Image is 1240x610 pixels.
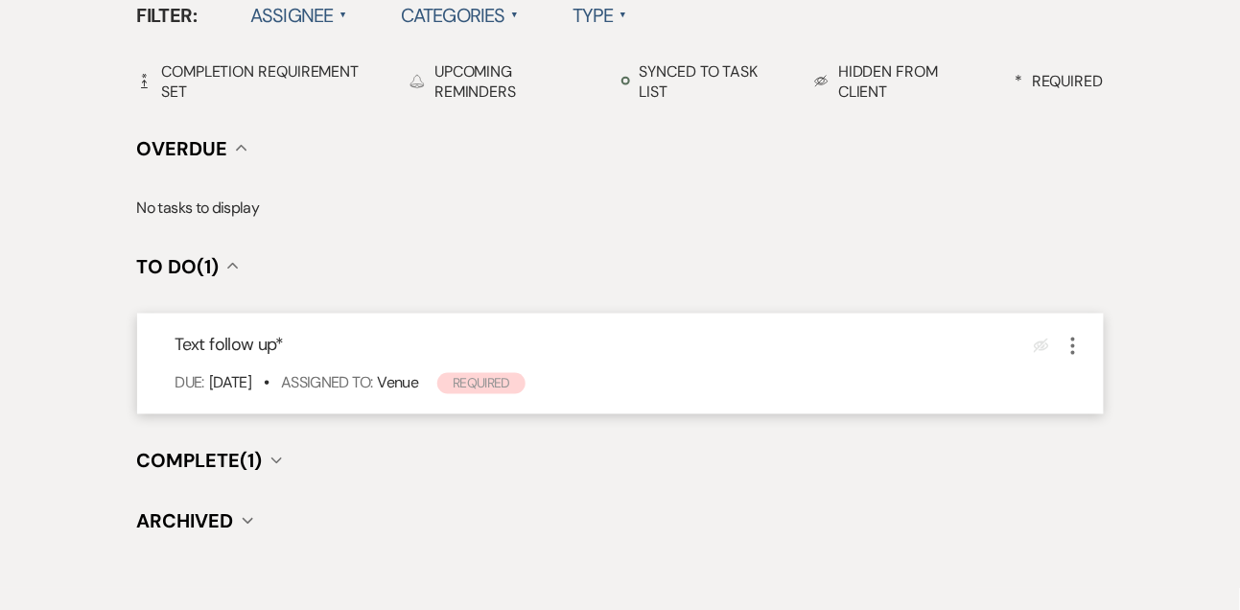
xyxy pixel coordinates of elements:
span: Venue [377,373,418,393]
span: To Do (1) [137,254,220,279]
div: Required [1015,71,1103,91]
span: Complete (1) [137,449,263,474]
div: Upcoming Reminders [409,61,593,102]
div: Completion Requirement Set [137,61,383,102]
button: Complete(1) [137,452,282,471]
span: ▲ [620,8,627,23]
button: Archived [137,512,253,531]
span: Due: [175,373,204,393]
button: Overdue [137,139,247,158]
button: To Do(1) [137,257,239,276]
span: Archived [137,509,234,534]
span: Filter: [137,1,198,30]
span: [DATE] [209,373,251,393]
span: Assigned To: [281,373,372,393]
p: No tasks to display [137,196,1104,221]
span: Overdue [137,136,228,161]
span: ▲ [339,8,347,23]
div: Synced to task list [621,61,786,102]
span: Required [437,373,526,394]
b: • [264,373,269,393]
span: Text follow up * [175,334,284,357]
div: Hidden from Client [814,61,988,102]
span: ▲ [511,8,519,23]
